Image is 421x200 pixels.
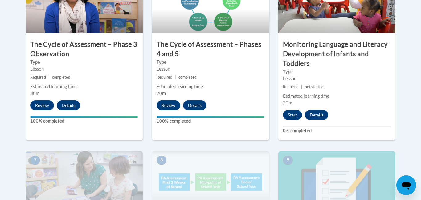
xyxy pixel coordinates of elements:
span: 20m [283,100,292,105]
span: completed [52,75,70,80]
span: Required [157,75,172,80]
span: 9 [283,156,293,165]
div: Your progress [30,116,138,118]
span: | [48,75,50,80]
label: Type [283,68,391,75]
button: Start [283,110,302,120]
span: 20m [157,91,166,96]
div: Lesson [157,66,264,72]
label: 0% completed [283,127,391,134]
span: not started [305,84,324,89]
h3: The Cycle of Assessment – Phases 4 and 5 [152,40,269,59]
div: Your progress [157,116,264,118]
button: Details [57,100,80,110]
label: Type [30,59,138,66]
div: Estimated learning time: [30,83,138,90]
span: completed [178,75,197,80]
label: Type [157,59,264,66]
button: Details [183,100,206,110]
span: | [301,84,302,89]
button: Details [305,110,328,120]
span: Required [283,84,299,89]
label: 100% completed [157,118,264,124]
div: Lesson [30,66,138,72]
span: Required [30,75,46,80]
div: Lesson [283,75,391,82]
button: Review [157,100,180,110]
label: 100% completed [30,118,138,124]
div: Estimated learning time: [283,93,391,100]
span: 30m [30,91,39,96]
iframe: Button to launch messaging window [396,175,416,195]
span: 7 [30,156,40,165]
div: Estimated learning time: [157,83,264,90]
span: | [175,75,176,80]
span: 8 [157,156,166,165]
h3: Monitoring Language and Literacy Development of Infants and Toddlers [278,40,395,68]
button: Review [30,100,54,110]
h3: The Cycle of Assessment – Phase 3 Observation [26,40,143,59]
